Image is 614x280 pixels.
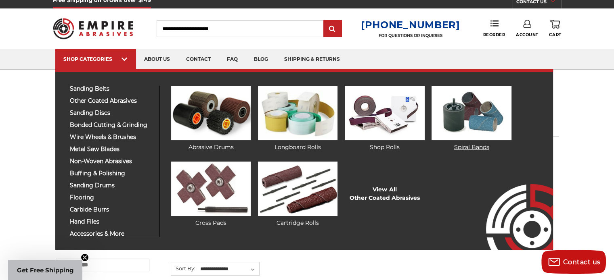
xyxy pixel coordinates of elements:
[483,32,505,37] span: Reorder
[276,49,348,70] a: shipping & returns
[70,158,153,164] span: non-woven abrasives
[70,134,153,140] span: wire wheels & brushes
[199,263,259,275] select: Sort By:
[541,250,606,274] button: Contact us
[549,20,561,37] a: Cart
[53,13,134,44] img: Empire Abrasives
[8,260,82,280] div: Get Free ShippingClose teaser
[70,110,153,116] span: sanding discs
[258,86,337,140] img: Longboard Rolls
[70,231,153,237] span: accessories & more
[432,86,511,151] a: Spiral Bands
[70,146,153,152] span: metal saw blades
[171,86,251,151] a: Abrasive Drums
[178,49,219,70] a: contact
[171,262,195,274] label: Sort By:
[70,98,153,104] span: other coated abrasives
[63,56,128,62] div: SHOP CATEGORIES
[171,162,251,216] img: Cross Pads
[70,86,153,92] span: sanding belts
[472,160,553,250] img: Empire Abrasives Logo Image
[350,185,420,202] a: View AllOther Coated Abrasives
[361,33,460,38] p: FOR QUESTIONS OR INQUIRIES
[70,183,153,189] span: sanding drums
[70,219,153,225] span: hand files
[258,86,337,151] a: Longboard Rolls
[246,49,276,70] a: blog
[345,86,424,151] a: Shop Rolls
[345,86,424,140] img: Shop Rolls
[483,20,505,37] a: Reorder
[171,162,251,227] a: Cross Pads
[17,266,74,274] span: Get Free Shipping
[325,21,341,37] input: Submit
[81,253,89,261] button: Close teaser
[70,122,153,128] span: bonded cutting & grinding
[432,86,511,140] img: Spiral Bands
[563,258,601,266] span: Contact us
[258,162,337,227] a: Cartridge Rolls
[258,162,337,216] img: Cartridge Rolls
[136,49,178,70] a: about us
[219,49,246,70] a: faq
[516,32,539,37] span: Account
[70,195,153,201] span: flooring
[549,32,561,37] span: Cart
[70,207,153,213] span: carbide burrs
[70,170,153,176] span: buffing & polishing
[171,86,251,140] img: Abrasive Drums
[361,19,460,31] a: [PHONE_NUMBER]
